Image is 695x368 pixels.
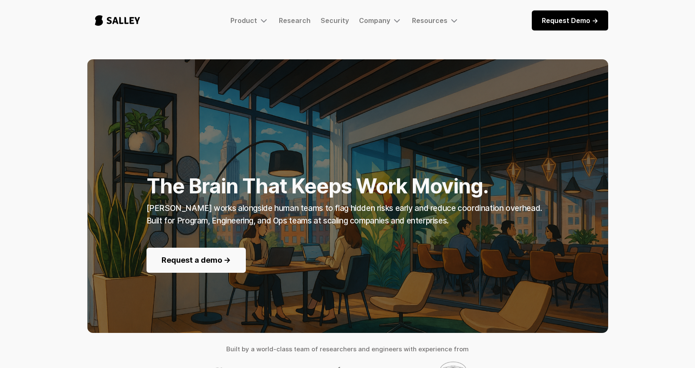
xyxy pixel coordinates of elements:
[321,16,349,25] a: Security
[87,7,148,34] a: home
[532,10,608,30] a: Request Demo ->
[412,15,459,25] div: Resources
[147,248,246,273] a: Request a demo ->
[230,15,269,25] div: Product
[359,16,390,25] div: Company
[279,16,311,25] a: Research
[87,343,608,355] h4: Built by a world-class team of researchers and engineers with experience from
[412,16,447,25] div: Resources
[359,15,402,25] div: Company
[147,174,489,198] strong: The Brain That Keeps Work Moving.
[230,16,257,25] div: Product
[147,203,542,226] strong: [PERSON_NAME] works alongside human teams to flag hidden risks early and reduce coordination over...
